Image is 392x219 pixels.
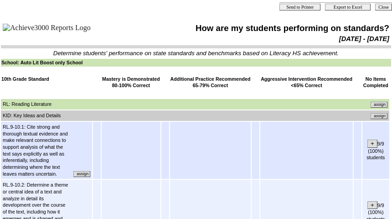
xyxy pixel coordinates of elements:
[170,75,251,89] td: Additional Practice Recommended 65-79% Correct
[124,35,390,43] td: [DATE] - [DATE]
[362,122,389,179] td: 9/9 (100%) students
[1,91,2,98] img: spacer.gif
[73,171,90,177] input: Assign additional materials that assess this standard.
[124,23,390,34] td: How are my students performing on standards?
[371,102,387,108] input: Assign additional materials that assess this standard.
[371,113,387,119] input: Assign additional materials that assess this standard.
[2,123,71,177] td: RL.9-10.1: Cite strong and thorough textual evidence and make relevant connections to support ana...
[102,75,160,89] td: Mastery is Demonstrated 80-100% Correct
[367,201,377,209] input: +
[2,112,293,120] td: KID: Key Ideas and Details
[362,75,389,89] td: No Items Completed
[367,140,377,147] input: +
[325,4,371,10] input: Export to Excel
[1,50,391,57] td: Determine students' performance on state standards and benchmarks based on Literacy HS achievement.
[1,75,92,89] td: 10th Grade Standard
[375,4,392,10] input: Close
[260,75,353,89] td: Aggressive Intervention Recommended <65% Correct
[3,24,91,32] img: Achieve3000 Reports Logo
[1,59,391,67] td: School: Auto Lit Boost only School
[2,100,280,108] td: RL: Reading Literature
[279,4,320,10] input: Send to Printer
